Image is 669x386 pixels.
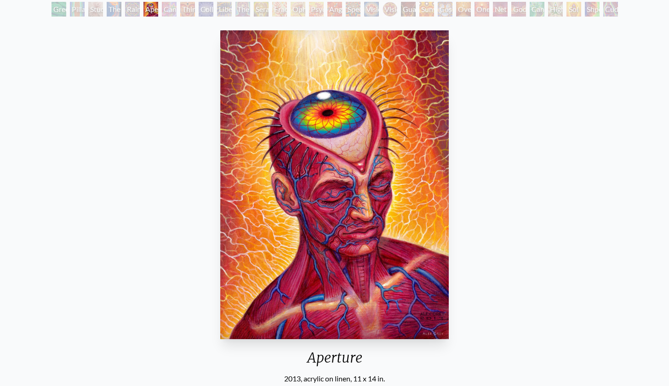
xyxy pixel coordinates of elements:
div: Seraphic Transport Docking on the Third Eye [254,2,269,17]
div: Rainbow Eye Ripple [125,2,140,17]
div: Guardian of Infinite Vision [401,2,416,17]
div: Oversoul [456,2,471,17]
div: Green Hand [51,2,66,17]
div: Angel Skin [327,2,342,17]
div: Vision [PERSON_NAME] [383,2,397,17]
div: Net of Being [493,2,508,17]
div: Sol Invictus [566,2,581,17]
div: Vision Crystal [364,2,379,17]
img: Aperture-2013-Alex-Grey-watermarked.jpg [220,30,449,339]
div: The Seer [235,2,250,17]
div: 2013, acrylic on linen, 11 x 14 in. [217,373,453,384]
div: One [475,2,489,17]
div: Shpongled [585,2,600,17]
div: Liberation Through Seeing [217,2,232,17]
div: The Torch [107,2,121,17]
div: Cannafist [530,2,544,17]
div: Psychomicrograph of a Fractal Paisley Cherub Feather Tip [309,2,324,17]
div: Study for the Great Turn [88,2,103,17]
div: Third Eye Tears of Joy [180,2,195,17]
div: Pillar of Awareness [70,2,85,17]
div: Cannabis Sutra [162,2,177,17]
div: Collective Vision [199,2,213,17]
div: Ophanic Eyelash [291,2,305,17]
div: Spectral Lotus [346,2,360,17]
div: Cuddle [603,2,618,17]
div: Godself [511,2,526,17]
div: Aperture [217,349,453,373]
div: Cosmic Elf [438,2,452,17]
div: Higher Vision [548,2,563,17]
div: Sunyata [419,2,434,17]
div: Aperture [143,2,158,17]
div: Fractal Eyes [272,2,287,17]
